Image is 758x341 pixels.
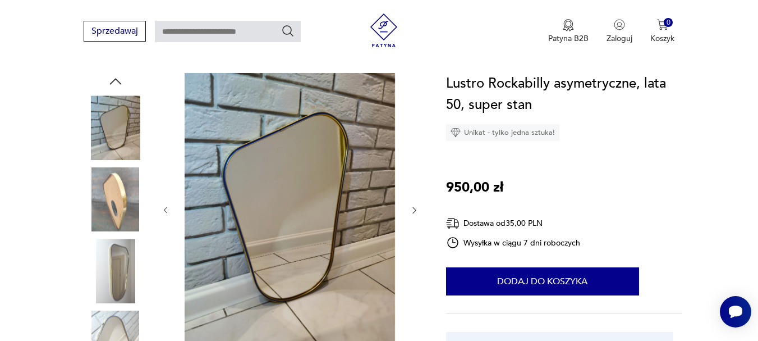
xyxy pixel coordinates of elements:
button: Sprzedawaj [84,21,146,42]
div: Wysyłka w ciągu 7 dni roboczych [446,236,581,249]
button: Zaloguj [607,19,632,44]
img: Ikona dostawy [446,216,460,230]
p: 950,00 zł [446,177,503,198]
a: Sprzedawaj [84,28,146,36]
div: Unikat - tylko jedna sztuka! [446,124,559,141]
img: Ikona diamentu [451,128,461,138]
img: Ikona koszyka [657,19,668,30]
img: Zdjęcie produktu Lustro Rockabilly asymetryczne, lata 50, super stan [84,96,148,160]
a: Ikona medaluPatyna B2B [548,19,589,44]
img: Ikona medalu [563,19,574,31]
button: Dodaj do koszyka [446,267,639,295]
img: Patyna - sklep z meblami i dekoracjami vintage [367,13,401,47]
div: 0 [664,18,673,28]
h1: Lustro Rockabilly asymetryczne, lata 50, super stan [446,73,683,116]
p: Zaloguj [607,33,632,44]
button: Patyna B2B [548,19,589,44]
img: Zdjęcie produktu Lustro Rockabilly asymetryczne, lata 50, super stan [84,239,148,303]
iframe: Smartsupp widget button [720,296,751,328]
button: Szukaj [281,24,295,38]
p: Koszyk [650,33,674,44]
div: Dostawa od 35,00 PLN [446,216,581,230]
img: Ikonka użytkownika [614,19,625,30]
p: Patyna B2B [548,33,589,44]
img: Zdjęcie produktu Lustro Rockabilly asymetryczne, lata 50, super stan [84,167,148,231]
button: 0Koszyk [650,19,674,44]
